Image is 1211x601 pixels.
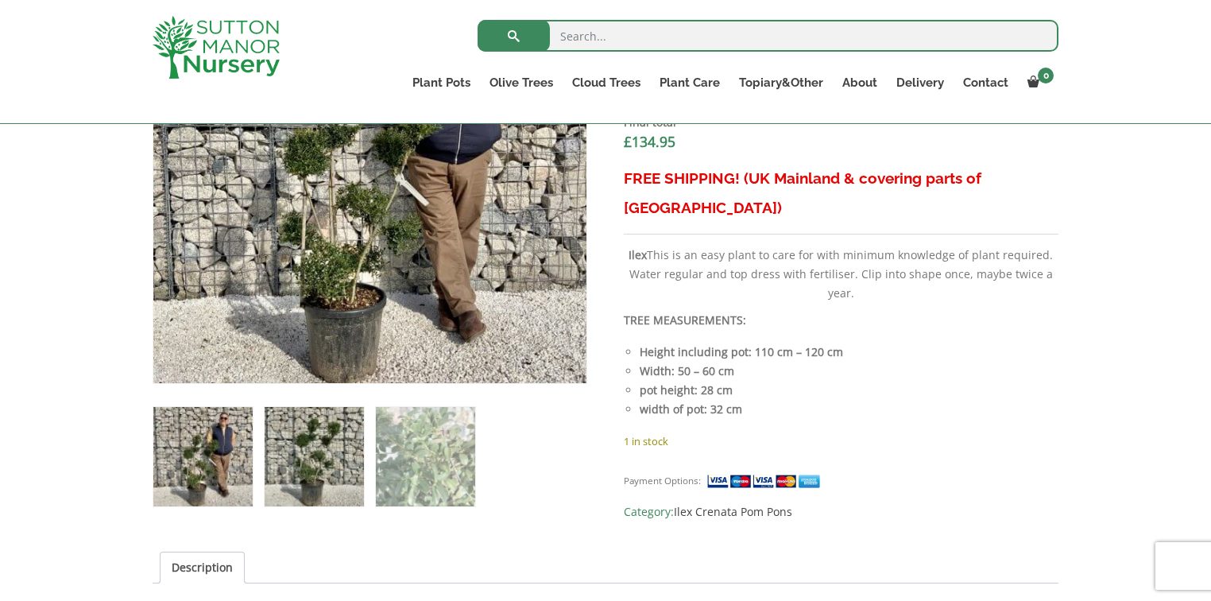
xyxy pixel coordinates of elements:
a: Plant Pots [403,72,480,94]
a: Cloud Trees [563,72,650,94]
p: 1 in stock [624,432,1058,451]
span: 0 [1038,68,1054,83]
a: Contact [954,72,1018,94]
small: Payment Options: [624,475,701,487]
img: payment supported [706,473,826,490]
strong: pot height: 28 cm [640,382,733,397]
bdi: 134.95 [624,132,675,151]
b: Ilex [629,247,647,262]
a: Olive Trees [480,72,563,94]
img: Ilex Crenata Kinme Pom Pon Cloud Tree H127 [153,407,253,506]
strong: Width: 50 – 60 cm [640,363,734,378]
a: Description [172,553,233,583]
h3: FREE SHIPPING! (UK Mainland & covering parts of [GEOGRAPHIC_DATA]) [624,164,1058,223]
a: Topiary&Other [729,72,833,94]
img: logo [153,16,280,79]
img: Ilex Crenata Kinme Pom Pon Cloud Tree H127 - Image 2 [265,407,364,506]
a: Ilex Crenata Pom Pons [674,504,792,519]
a: 0 [1018,72,1058,94]
a: Plant Care [650,72,729,94]
a: About [833,72,887,94]
a: Delivery [887,72,954,94]
p: This is an easy plant to care for with minimum knowledge of plant required. Water regular and top... [624,246,1058,303]
img: Ilex Crenata Kinme Pom Pon Cloud Tree H127 - Image 3 [376,407,475,506]
strong: width of pot: 32 cm [640,401,742,417]
span: Category: [624,502,1058,522]
input: Search... [478,20,1058,52]
strong: Height including pot: 110 cm – 120 cm [640,344,843,359]
strong: TREE MEASUREMENTS: [624,312,746,328]
span: £ [624,132,632,151]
